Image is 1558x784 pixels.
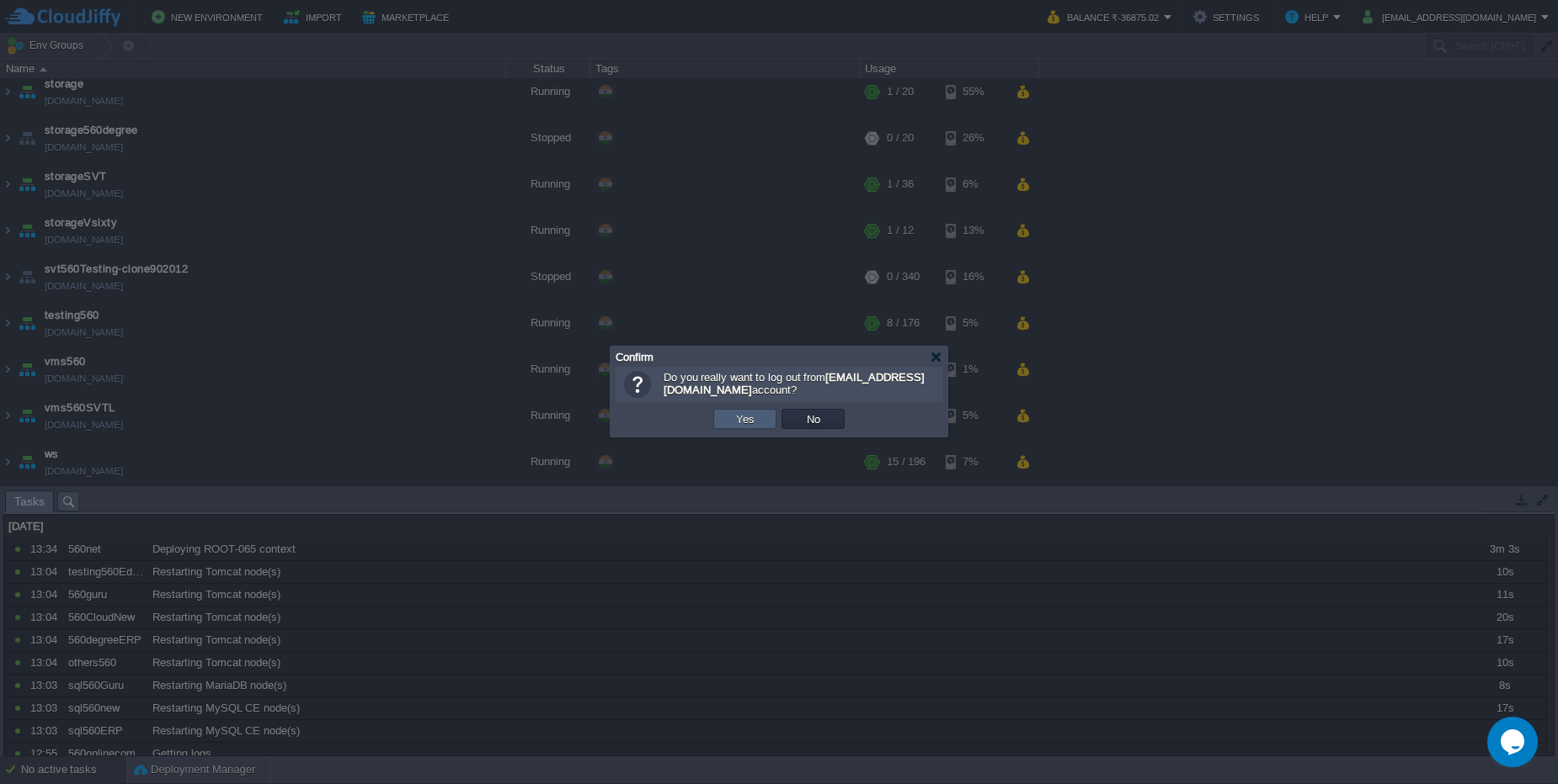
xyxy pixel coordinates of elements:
span: Confirm [616,351,654,363]
button: No [802,411,825,426]
button: Yes [731,411,760,426]
span: Do you really want to log out from account? [664,371,925,396]
b: [EMAIL_ADDRESS][DOMAIN_NAME] [664,371,925,396]
iframe: chat widget [1487,717,1541,767]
